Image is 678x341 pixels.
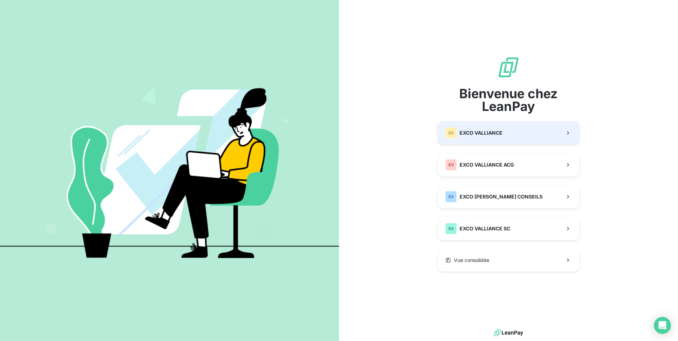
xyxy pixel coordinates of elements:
div: EV [445,191,457,202]
span: EXCO VALLIANCE ACG [460,161,514,168]
div: EV [445,127,457,139]
button: EVEXCO VALLIANCE [438,121,579,145]
button: EVEXCO VALLIANCE SC [438,217,579,240]
span: EXCO VALLIANCE [460,129,502,136]
span: Vue consolidée [454,257,489,264]
button: EVEXCO [PERSON_NAME] CONSEILS [438,185,579,208]
div: EV [445,159,457,170]
button: EVEXCO VALLIANCE ACG [438,153,579,177]
span: EXCO VALLIANCE SC [460,225,510,232]
button: Vue consolidée [438,249,579,272]
div: EV [445,223,457,234]
img: logo sigle [497,56,520,79]
div: Open Intercom Messenger [654,317,671,334]
img: logo [494,328,523,338]
span: EXCO [PERSON_NAME] CONSEILS [460,193,543,200]
span: Bienvenue chez LeanPay [438,87,579,113]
